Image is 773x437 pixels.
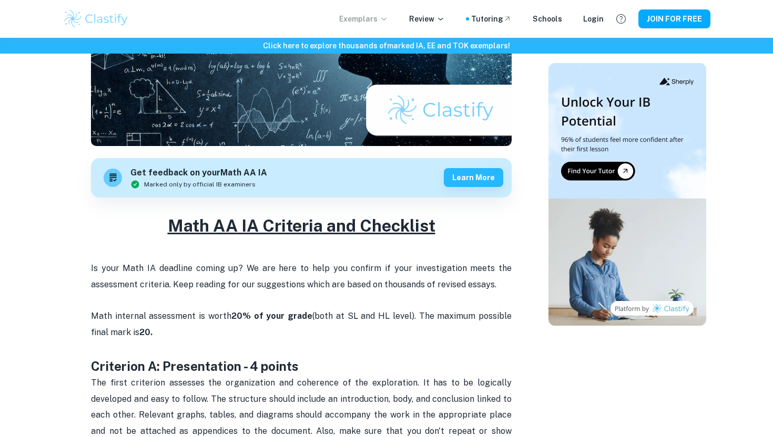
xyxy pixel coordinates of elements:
a: Get feedback on yourMath AA IAMarked only by official IB examinersLearn more [91,158,512,197]
strong: 20% of your grade [231,311,312,321]
span: Marked only by official IB examiners [144,180,256,189]
button: Learn more [444,168,503,187]
button: JOIN FOR FREE [638,9,710,28]
u: Math AA IA Criteria and Checklist [168,216,435,235]
h6: Click here to explore thousands of marked IA, EE and TOK exemplars ! [2,40,771,51]
strong: Criterion A: Presentation - 4 points [91,359,299,373]
p: Review [409,13,445,25]
a: Login [583,13,604,25]
a: Schools [533,13,562,25]
p: Is your Math IA deadline coming up? We are here to help you confirm if your investigation meets t... [91,261,512,340]
img: Thumbnail [548,63,706,326]
a: Tutoring [471,13,512,25]
img: Clastify logo [63,8,129,29]
button: Help and Feedback [612,10,630,28]
p: Exemplars [339,13,388,25]
h6: Get feedback on your Math AA IA [130,167,267,180]
strong: 20. [139,327,152,337]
